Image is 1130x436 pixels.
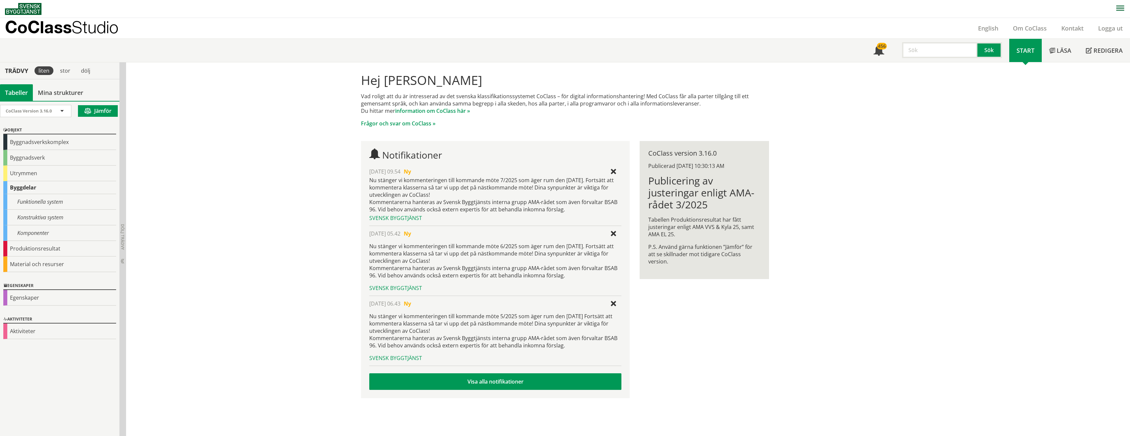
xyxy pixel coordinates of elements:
div: Nu stänger vi kommenteringen till kommande möte 7/2025 som äger rum den [DATE]. Fortsätt att komm... [369,177,621,213]
span: Läsa [1057,46,1071,54]
a: Logga ut [1091,24,1130,32]
div: Material och resurser [3,256,116,272]
p: Nu stänger vi kommenteringen till kommande möte 5/2025 som äger rum den [DATE] Fortsätt att komme... [369,313,621,349]
p: Tabellen Produktionsresultat har fått justeringar enligt AMA VVS & Kyla 25, samt AMA EL 25. [648,216,760,238]
img: Svensk Byggtjänst [5,3,41,15]
span: Ny [404,230,411,237]
p: Vad roligt att du är intresserad av det svenska klassifikationssystemet CoClass – för digital inf... [361,93,769,114]
div: 456 [877,43,887,49]
div: Komponenter [3,225,116,241]
div: Objekt [3,126,116,134]
div: Byggnadsverk [3,150,116,166]
a: Om CoClass [1006,24,1054,32]
div: Svensk Byggtjänst [369,214,621,222]
div: Aktiviteter [3,324,116,339]
div: Utrymmen [3,166,116,181]
div: Svensk Byggtjänst [369,354,621,362]
a: Visa alla notifikationer [369,373,621,390]
div: Egenskaper [3,282,116,290]
div: Byggdelar [3,181,116,194]
span: Redigera [1094,46,1123,54]
a: information om CoClass här » [395,107,470,114]
a: Läsa [1042,39,1079,62]
a: 456 [866,39,891,62]
a: English [971,24,1006,32]
div: Egenskaper [3,290,116,306]
a: Start [1009,39,1042,62]
input: Sök [902,42,977,58]
div: dölj [77,66,94,75]
div: Aktiviteter [3,316,116,324]
div: Konstruktiva system [3,210,116,225]
span: Dölj trädvy [120,224,125,250]
div: Publicerad [DATE] 10:30:13 AM [648,162,760,170]
span: Notifikationer [874,46,884,56]
p: CoClass [5,23,118,31]
span: Start [1017,46,1034,54]
a: CoClassStudio [5,18,133,38]
span: CoClass Version 3.16.0 [6,108,52,114]
span: Ny [404,300,411,307]
div: Byggnadsverkskomplex [3,134,116,150]
span: Studio [72,17,118,37]
h1: Publicering av justeringar enligt AMA-rådet 3/2025 [648,175,760,211]
div: Svensk Byggtjänst [369,284,621,292]
h1: Hej [PERSON_NAME] [361,73,769,87]
span: [DATE] 05.42 [369,230,400,237]
button: Sök [977,42,1002,58]
button: Jämför [78,105,118,117]
span: Notifikationer [382,149,442,161]
span: Ny [404,168,411,175]
p: P.S. Använd gärna funktionen ”Jämför” för att se skillnader mot tidigare CoClass version. [648,243,760,265]
div: Trädvy [1,67,32,74]
div: Funktionella system [3,194,116,210]
div: stor [56,66,74,75]
p: Nu stänger vi kommenteringen till kommande möte 6/2025 som äger rum den [DATE]. Fortsätt att komm... [369,243,621,279]
span: [DATE] 09.54 [369,168,400,175]
div: Produktionsresultat [3,241,116,256]
a: Mina strukturer [33,84,88,101]
div: liten [35,66,53,75]
a: Redigera [1079,39,1130,62]
a: Frågor och svar om CoClass » [361,120,436,127]
div: CoClass version 3.16.0 [648,150,760,157]
a: Kontakt [1054,24,1091,32]
span: [DATE] 06.43 [369,300,400,307]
